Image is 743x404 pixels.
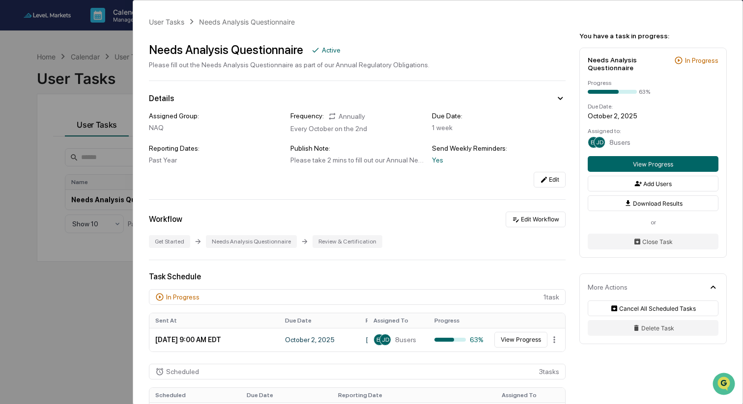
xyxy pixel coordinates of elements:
[588,112,718,120] div: October 2, 2025
[534,172,566,188] button: Edit
[149,313,279,328] th: Sent At
[639,88,650,95] div: 63%
[588,103,718,110] div: Due Date:
[149,43,303,57] div: Needs Analysis Questionnaire
[10,220,18,228] div: 🔎
[6,197,67,215] a: 🖐️Preclearance
[368,313,429,328] th: Assigned To
[432,144,566,152] div: Send Weekly Reminders:
[149,18,184,26] div: User Tasks
[6,215,66,233] a: 🔎Data Lookup
[579,32,727,40] div: You have a task in progress:
[149,144,283,152] div: Reporting Dates:
[494,332,547,348] button: View Progress
[149,112,283,120] div: Assigned Group:
[429,313,489,328] th: Progress
[588,80,718,86] div: Progress
[44,85,135,93] div: We're available if you need us!
[313,235,382,248] div: Review & Certification
[241,388,332,403] th: Due Date
[149,235,190,248] div: Get Started
[20,161,28,168] img: 1746055101610-c473b297-6a78-478c-a979-82029cc54cd1
[290,156,424,164] div: Please take 2 mins to fill out our Annual Needs Analysis Questionnaire as part of our regulatory ...
[432,124,566,132] div: 1 week
[588,195,718,211] button: Download Results
[20,134,28,142] img: 1746055101610-c473b297-6a78-478c-a979-82029cc54cd1
[149,272,566,281] div: Task Schedule
[432,156,566,164] div: Yes
[588,234,718,249] button: Close Task
[21,75,38,93] img: 8933085812038_c878075ebb4cc5468115_72.jpg
[685,56,718,64] div: In Progress
[588,219,718,226] div: or
[588,176,718,191] button: Add Users
[360,328,368,351] td: [DATE] - [DATE]
[10,151,26,166] img: Jack Rasmussen
[10,109,66,117] div: Past conversations
[69,243,119,251] a: Powered byPylon
[149,94,174,103] div: Details
[167,78,179,90] button: Start new chat
[588,56,670,72] div: Needs Analysis Questionnaire
[98,243,119,251] span: Pylon
[290,112,324,121] div: Frequency:
[149,61,429,69] div: Please fill out the Needs Analysis Questionnaire as part of our Annual Regulatory Obligations.
[10,202,18,210] div: 🖐️
[328,112,365,121] div: Annually
[596,139,603,146] span: JD
[609,138,630,146] span: 8 users
[149,156,283,164] div: Past Year
[30,134,80,141] span: [PERSON_NAME]
[290,125,424,133] div: Every October on the 2nd
[81,201,122,211] span: Attestations
[10,124,26,140] img: Jack Rasmussen
[71,202,79,210] div: 🗄️
[152,107,179,119] button: See all
[44,75,161,85] div: Start new chat
[149,328,279,351] td: [DATE] 9:00 AM EDT
[206,235,297,248] div: Needs Analysis Questionnaire
[434,336,484,344] div: 63%
[149,388,241,403] th: Scheduled
[199,18,295,26] div: Needs Analysis Questionnaire
[588,300,718,316] button: Cancel All Scheduled Tasks
[149,215,182,224] div: Workflow
[712,372,738,398] iframe: Open customer support
[588,156,718,172] button: View Progress
[82,134,85,141] span: •
[588,320,718,336] button: Delete Task
[376,336,383,343] span: EF
[360,313,368,328] th: Reporting Date
[591,139,597,146] span: EF
[87,160,107,168] span: [DATE]
[290,144,424,152] div: Publish Note:
[496,388,565,403] th: Assigned To
[149,364,566,379] div: 3 task s
[332,388,496,403] th: Reporting Date
[382,336,389,343] span: JD
[322,46,341,54] div: Active
[588,283,628,291] div: More Actions
[279,313,360,328] th: Due Date
[166,293,200,301] div: In Progress
[588,128,718,135] div: Assigned to:
[10,75,28,93] img: 1746055101610-c473b297-6a78-478c-a979-82029cc54cd1
[82,160,85,168] span: •
[395,336,416,344] span: 8 users
[506,212,566,227] button: Edit Workflow
[166,368,199,376] div: Scheduled
[149,289,566,305] div: 1 task
[149,124,283,132] div: NAQ
[30,160,80,168] span: [PERSON_NAME]
[20,219,62,229] span: Data Lookup
[10,21,179,36] p: How can we help?
[67,197,126,215] a: 🗄️Attestations
[279,328,360,351] td: October 2, 2025
[432,112,566,120] div: Due Date:
[20,201,63,211] span: Preclearance
[87,134,107,141] span: [DATE]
